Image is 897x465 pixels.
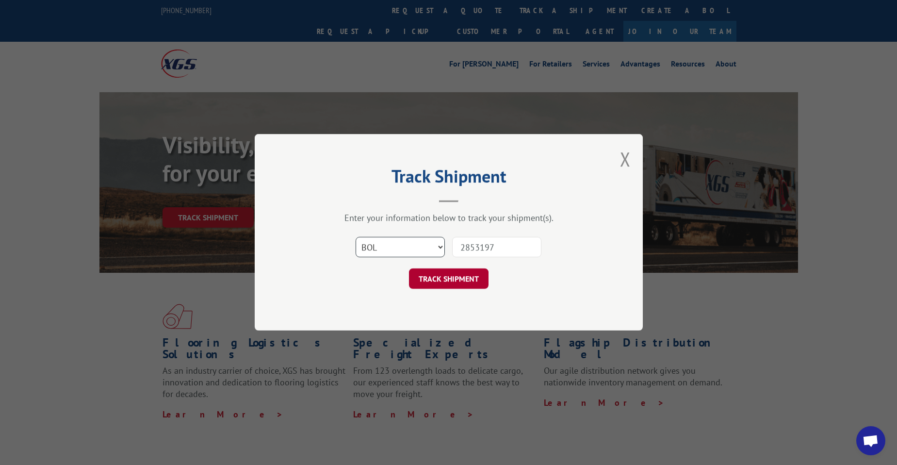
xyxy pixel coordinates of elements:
button: TRACK SHIPMENT [409,269,489,289]
input: Number(s) [452,237,541,258]
div: Open chat [856,426,885,455]
button: Close modal [620,146,631,172]
h2: Track Shipment [303,169,594,188]
div: Enter your information below to track your shipment(s). [303,213,594,224]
